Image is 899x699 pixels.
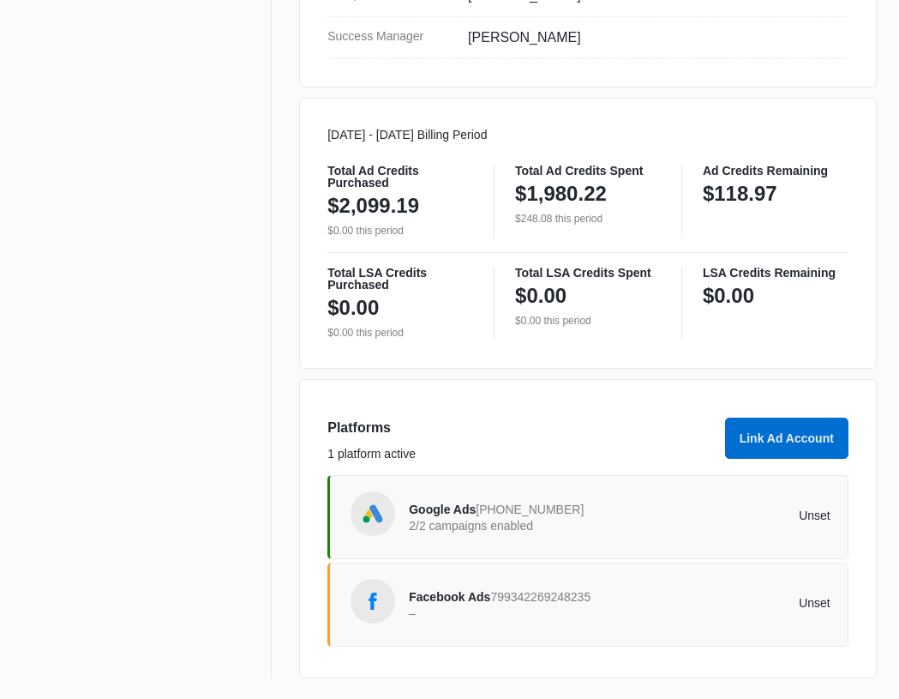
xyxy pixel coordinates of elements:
p: Total LSA Credits Spent [515,267,661,279]
p: 2/2 campaigns enabled [409,520,620,532]
p: Unset [620,597,830,609]
span: [PHONE_NUMBER] [476,503,584,516]
a: Facebook AdsFacebook Ads799342269248235–Unset [327,563,848,647]
img: Google Ads [360,501,386,527]
a: Google AdsGoogle Ads[PHONE_NUMBER]2/2 campaigns enabledUnset [327,475,848,559]
img: Facebook Ads [360,588,386,614]
p: $1,980.22 [515,180,607,208]
p: $248.08 this period [515,211,661,226]
p: Total Ad Credits Purchased [327,165,473,189]
p: $0.00 [327,294,379,322]
p: $0.00 this period [515,313,661,328]
p: $118.97 [703,180,777,208]
p: Ad Credits Remaining [703,165,848,177]
p: $0.00 [703,282,754,310]
span: Facebook Ads [409,590,490,604]
span: Google Ads [409,503,476,516]
span: 799342269248235 [490,590,590,604]
p: [DATE] - [DATE] Billing Period [327,126,848,144]
p: Total Ad Credits Spent [515,165,661,177]
p: $2,099.19 [327,192,419,220]
p: Unset [620,509,830,521]
dt: Success Manager [327,27,454,45]
h3: Platforms [327,418,715,438]
p: $0.00 this period [327,223,473,238]
dd: [PERSON_NAME] [468,27,835,48]
p: $0.00 this period [327,325,473,340]
p: 1 platform active [327,445,715,463]
p: $0.00 [515,282,566,310]
p: LSA Credits Remaining [703,267,848,279]
button: Link Ad Account [725,418,848,459]
p: – [409,607,620,619]
p: Total LSA Credits Purchased [327,267,473,291]
div: Success Manager[PERSON_NAME] [327,17,848,59]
